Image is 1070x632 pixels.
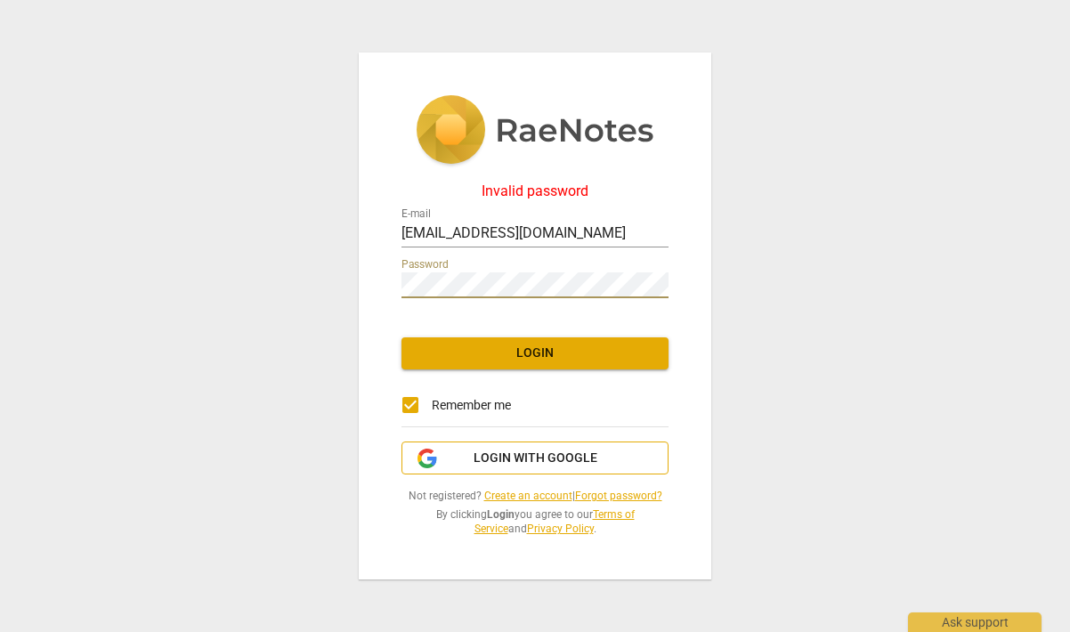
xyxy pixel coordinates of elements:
button: Login [401,337,669,369]
span: Login with Google [474,450,597,467]
label: Password [401,259,449,270]
span: Not registered? | [401,489,669,504]
span: By clicking you agree to our and . [401,507,669,537]
a: Create an account [484,490,572,502]
label: E-mail [401,208,431,219]
button: Login with Google [401,442,669,475]
a: Privacy Policy [527,523,594,535]
div: Ask support [908,612,1042,632]
span: Login [416,344,654,362]
span: Remember me [432,396,511,415]
div: Invalid password [401,183,669,199]
img: 5ac2273c67554f335776073100b6d88f.svg [416,95,654,168]
a: Forgot password? [575,490,662,502]
a: Terms of Service [474,508,635,536]
b: Login [487,508,515,521]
